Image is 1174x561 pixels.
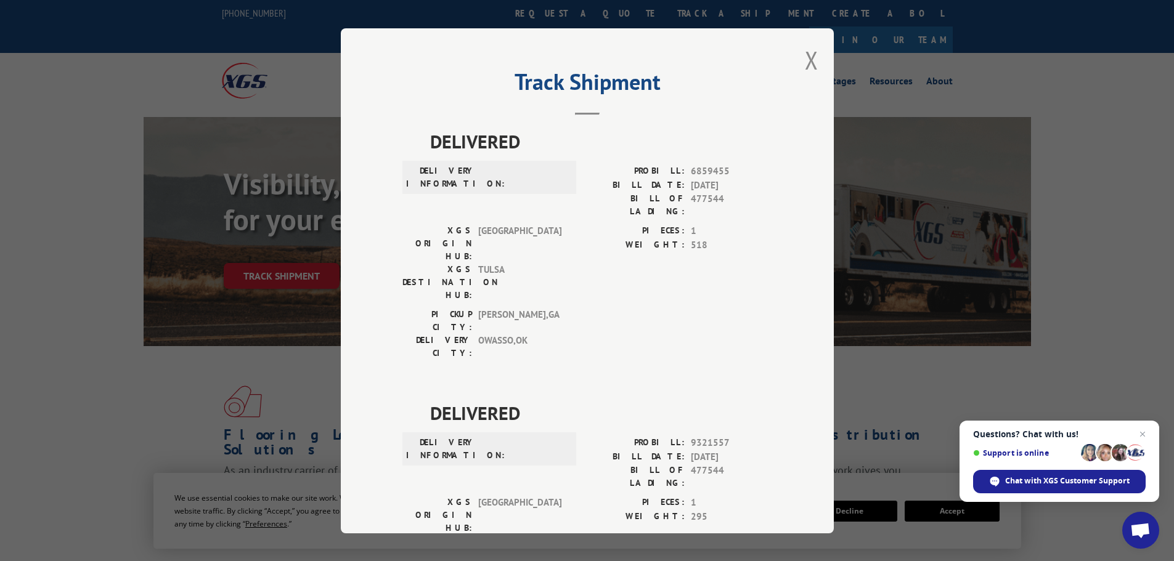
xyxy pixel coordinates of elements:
span: DELIVERED [430,127,772,155]
div: Open chat [1122,512,1159,549]
span: Chat with XGS Customer Support [1005,475,1130,486]
span: 477544 [691,464,772,490]
span: Close chat [1135,427,1150,442]
span: [DATE] [691,450,772,464]
span: [PERSON_NAME] , GA [478,308,561,334]
label: WEIGHT: [587,509,685,523]
label: XGS DESTINATION HUB: [402,263,472,302]
span: 518 [691,238,772,252]
label: DELIVERY CITY: [402,334,472,360]
label: PIECES: [587,496,685,510]
div: Chat with XGS Customer Support [973,470,1146,493]
span: [GEOGRAPHIC_DATA] [478,224,561,263]
label: BILL DATE: [587,450,685,464]
span: 1 [691,224,772,238]
button: Close modal [805,44,818,76]
label: BILL OF LADING: [587,464,685,490]
span: 295 [691,509,772,523]
span: Questions? Chat with us! [973,429,1146,439]
span: DELIVERED [430,399,772,427]
span: 1 [691,496,772,510]
span: 6859455 [691,164,772,179]
span: 477544 [691,192,772,218]
label: BILL OF LADING: [587,192,685,218]
span: Support is online [973,448,1077,458]
span: [DATE] [691,178,772,192]
label: PICKUP CITY: [402,308,472,334]
label: DELIVERY INFORMATION: [406,436,476,462]
label: WEIGHT: [587,238,685,252]
span: 9321557 [691,436,772,450]
label: DELIVERY INFORMATION: [406,164,476,190]
span: OWASSO , OK [478,334,561,360]
span: [GEOGRAPHIC_DATA] [478,496,561,535]
h2: Track Shipment [402,73,772,97]
label: PIECES: [587,224,685,238]
label: BILL DATE: [587,178,685,192]
label: PROBILL: [587,436,685,450]
label: XGS ORIGIN HUB: [402,224,472,263]
label: XGS ORIGIN HUB: [402,496,472,535]
label: PROBILL: [587,164,685,179]
span: TULSA [478,263,561,302]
